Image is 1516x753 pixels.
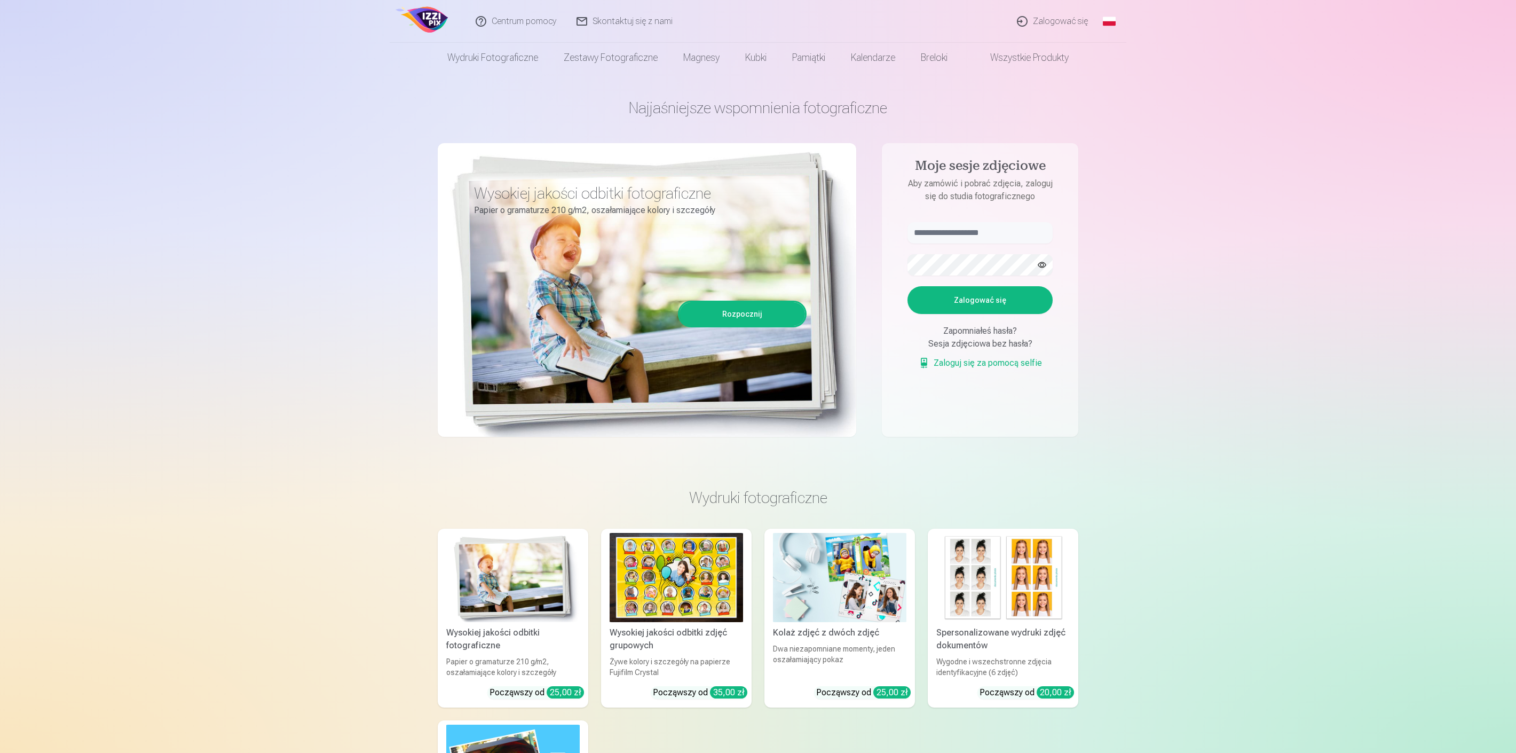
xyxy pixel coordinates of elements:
[907,338,1053,350] div: Sesja zdjęciowa bez hasła?
[928,529,1078,708] a: Spersonalizowane wydruki zdjęć dokumentówSpersonalizowane wydruki zdjęć dokumentówWygodne i wszec...
[960,43,1081,73] a: Wszystkie produkty
[838,43,908,73] a: Kalendarze
[932,656,1074,678] div: Wygodne i wszechstronne zdjęcia identyfikacyjne (6 zdjęć)
[907,325,1053,338] div: Zapomniałeś hasła?
[769,626,911,639] div: Kolaż zdjęć z dwóch zdjęć
[680,302,805,326] a: Rozpocznij
[908,43,960,73] a: Breloki
[932,626,1074,652] div: Spersonalizowane wydruki zdjęć dokumentów
[435,43,551,73] a: Wydruki fotograficzne
[816,686,911,699] div: Począwszy od
[764,529,915,708] a: Kolaż zdjęć z dwóch zdjęćKolaż zdjęć z dwóch zdjęćDwa niezapomniane momenty, jeden oszałamiający ...
[442,626,584,652] div: Wysokiej jakości odbitki fotograficzne
[605,656,747,678] div: Żywe kolory i szczegóły na papierze Fujifilm Crystal
[710,686,747,699] div: 35,00 zł
[446,533,580,622] img: Wysokiej jakości odbitki fotograficzne
[919,357,1042,370] a: Zaloguj się za pomocą selfie
[732,43,779,73] a: Kubki
[474,203,799,218] p: Papier o gramaturze 210 g/m2, oszałamiające kolory i szczegóły
[907,286,1053,314] button: Zalogować się
[547,686,584,699] div: 25,00 zł
[980,686,1074,699] div: Począwszy od
[551,43,670,73] a: Zestawy fotograficzne
[446,488,1070,507] h3: Wydruki fotograficzne
[438,98,1078,117] h1: Najjaśniejsze wspomnienia fotograficzne
[442,656,584,678] div: Papier o gramaturze 210 g/m2, oszałamiające kolory i szczegóły
[897,158,1063,177] h4: Moje sesje zdjęciowe
[438,529,588,708] a: Wysokiej jakości odbitki fotograficzneWysokiej jakości odbitki fotograficznePapier o gramaturze 2...
[873,686,911,699] div: 25,00 zł
[773,533,906,622] img: Kolaż zdjęć z dwóch zdjęć
[489,686,584,699] div: Począwszy od
[474,184,799,203] h3: Wysokiej jakości odbitki fotograficzne
[605,626,747,652] div: Wysokiej jakości odbitki zdjęć grupowych
[897,177,1063,203] p: Aby zamówić i pobrać zdjęcia, zaloguj się do studia fotograficznego
[1037,686,1074,699] div: 20,00 zł
[769,644,911,678] div: Dwa niezapomniane momenty, jeden oszałamiający pokaz
[779,43,838,73] a: Pamiątki
[653,686,747,699] div: Począwszy od
[394,4,451,38] img: /p1
[936,533,1070,622] img: Spersonalizowane wydruki zdjęć dokumentów
[601,529,752,708] a: Wysokiej jakości odbitki zdjęć grupowychWysokiej jakości odbitki zdjęć grupowychŻywe kolory i szc...
[610,533,743,622] img: Wysokiej jakości odbitki zdjęć grupowych
[670,43,732,73] a: Magnesy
